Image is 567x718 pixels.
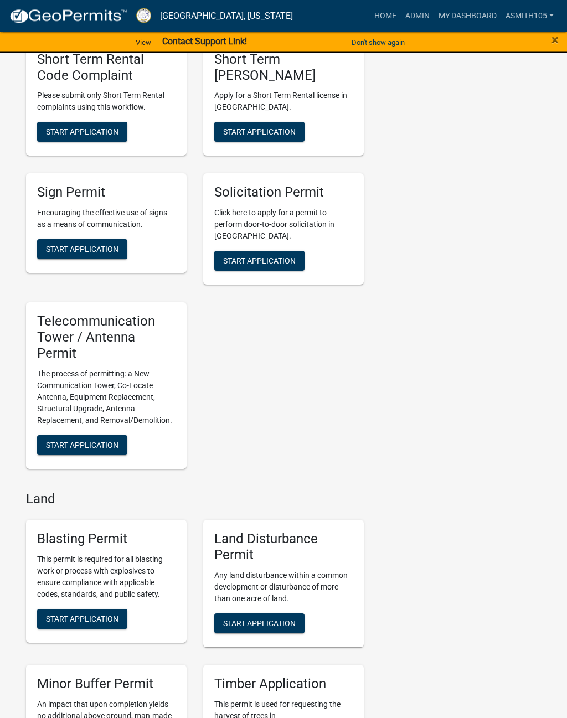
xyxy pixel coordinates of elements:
[214,531,353,564] h5: Land Disturbance Permit
[46,245,118,254] span: Start Application
[160,7,293,25] a: [GEOGRAPHIC_DATA], [US_STATE]
[37,185,176,201] h5: Sign Permit
[223,128,296,137] span: Start Application
[37,314,176,361] h5: Telecommunication Tower / Antenna Permit
[46,615,118,624] span: Start Application
[370,6,401,27] a: Home
[223,257,296,266] span: Start Application
[37,208,176,231] p: Encouraging the effective use of signs as a means of communication.
[214,208,353,242] p: Click here to apply for a permit to perform door-to-door solicitation in [GEOGRAPHIC_DATA].
[37,676,176,693] h5: Minor Buffer Permit
[37,52,176,84] h5: Short Term Rental Code Complaint
[37,554,176,601] p: This permit is required for all blasting work or process with explosives to ensure compliance wit...
[37,369,176,427] p: The process of permitting: a New Communication Tower, Co-Locate Antenna, Equipment Replacement, S...
[46,441,118,450] span: Start Application
[223,619,296,628] span: Start Application
[551,32,559,48] span: ×
[214,52,353,84] h5: Short Term [PERSON_NAME]
[214,90,353,113] p: Apply for a Short Term Rental license in [GEOGRAPHIC_DATA].
[37,609,127,629] button: Start Application
[501,6,558,27] a: asmith105
[347,33,409,51] button: Don't show again
[214,614,305,634] button: Start Application
[37,436,127,456] button: Start Application
[401,6,434,27] a: Admin
[162,37,247,47] strong: Contact Support Link!
[214,185,353,201] h5: Solicitation Permit
[551,33,559,47] button: Close
[37,90,176,113] p: Please submit only Short Term Rental complaints using this workflow.
[131,33,156,51] a: View
[434,6,501,27] a: My Dashboard
[214,251,305,271] button: Start Application
[214,570,353,605] p: Any land disturbance within a common development or disturbance of more than one acre of land.
[37,122,127,142] button: Start Application
[136,8,151,23] img: Putnam County, Georgia
[214,122,305,142] button: Start Application
[26,492,364,508] h4: Land
[37,240,127,260] button: Start Application
[46,128,118,137] span: Start Application
[214,676,353,693] h5: Timber Application
[37,531,176,547] h5: Blasting Permit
